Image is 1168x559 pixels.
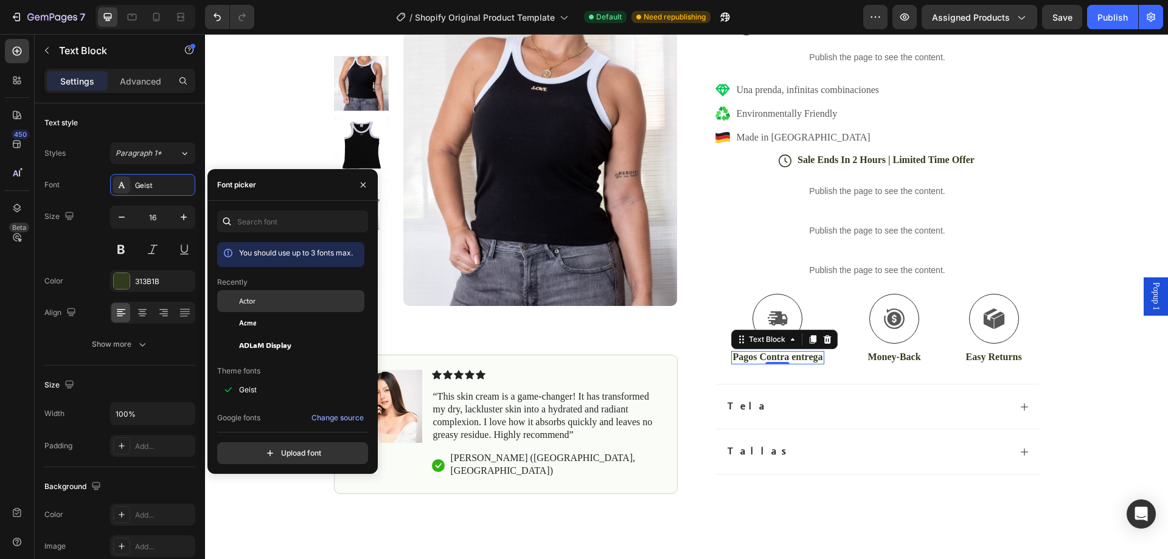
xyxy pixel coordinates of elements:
button: Paragraph 1* [110,142,195,164]
div: Font picker [217,179,256,190]
p: Easy Returns [761,317,817,330]
div: 450 [12,130,29,139]
span: Acme [239,318,256,328]
div: Rich Text Editor. Editing area: main [526,317,619,331]
div: Add... [135,441,192,452]
button: Assigned Products [922,5,1037,29]
div: Upload font [264,447,321,459]
span: Shopify Original Product Template [415,11,555,24]
strong: Tela [523,366,565,378]
div: Size [44,209,77,225]
p: Advanced [120,75,161,88]
p: Made in [GEOGRAPHIC_DATA] [532,96,675,111]
p: [PERSON_NAME] ([GEOGRAPHIC_DATA], [GEOGRAPHIC_DATA]) [246,418,456,443]
div: Add... [135,541,192,552]
p: Publish the page to see the content. [510,190,835,203]
span: ADLaM Display [239,339,291,350]
span: Geist [239,384,257,395]
p: Environmentally Friendly [532,72,675,87]
p: Text Block [59,43,162,58]
div: Size [44,377,77,394]
div: Color [44,276,63,286]
p: Google fonts [217,412,260,423]
div: Palabras clave [143,72,193,80]
img: gempages_581676568724636428-148dfdd0-bceb-47f6-87ee-e2d2a74193ed.png [144,336,217,409]
div: Background [44,479,103,495]
div: Font [44,179,60,190]
div: Text style [44,117,78,128]
div: Open Intercom Messenger [1127,499,1156,529]
iframe: Design area [205,34,1168,559]
div: Image [44,541,66,552]
button: Publish [1087,5,1138,29]
p: Sale Ends In 2 Hours | Limited Time Offer [593,120,770,133]
span: Default [596,12,622,23]
p: Publish the page to see the content. [510,230,835,243]
span: Paragraph 1* [116,148,162,159]
p: Una prenda, infinitas combinaciones [532,49,675,63]
div: Geist [135,180,192,191]
button: Carousel Next Arrow [149,257,164,272]
div: Width [44,408,64,419]
div: Styles [44,148,66,159]
p: Theme fonts [217,366,260,377]
div: Publish [1097,11,1128,24]
div: Padding [44,440,72,451]
span: Popup 1 [945,248,957,276]
div: Color [44,509,63,520]
span: Save [1052,12,1072,23]
div: Dominio [64,72,93,80]
div: Beta [9,223,29,232]
p: “This skin cream is a game-changer! It has transformed my dry, lackluster skin into a hydrated an... [228,356,456,407]
p: Pagos Contra entrega [527,317,617,330]
p: Money-Back [663,317,716,330]
img: tab_keywords_by_traffic_grey.svg [130,71,139,80]
span: Actor [239,296,255,307]
strong: Tallas [523,411,585,423]
button: Change source [311,411,364,425]
p: Recently [217,277,248,288]
div: Align [44,305,78,321]
div: Show more [92,338,148,350]
img: tab_domain_overview_orange.svg [50,71,60,80]
input: Auto [111,403,195,425]
div: Dominio: [DOMAIN_NAME] [32,32,136,41]
p: Publish the page to see the content. [510,17,835,30]
img: website_grey.svg [19,32,29,41]
span: Assigned Products [932,11,1010,24]
div: v 4.0.25 [34,19,60,29]
p: Publish the page to see the content. [510,151,835,164]
div: Text Block [541,300,583,311]
div: Add... [135,510,192,521]
input: Search font [217,210,368,232]
img: logo_orange.svg [19,19,29,29]
p: Settings [60,75,94,88]
div: 313B1B [135,276,192,287]
button: Show more [44,333,195,355]
button: Save [1042,5,1082,29]
span: You should use up to 3 fonts max. [239,248,353,257]
div: Undo/Redo [205,5,254,29]
button: 7 [5,5,91,29]
button: Upload font [217,442,368,464]
span: / [409,11,412,24]
div: Change source [311,412,364,423]
p: 7 [80,10,85,24]
span: Need republishing [644,12,706,23]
